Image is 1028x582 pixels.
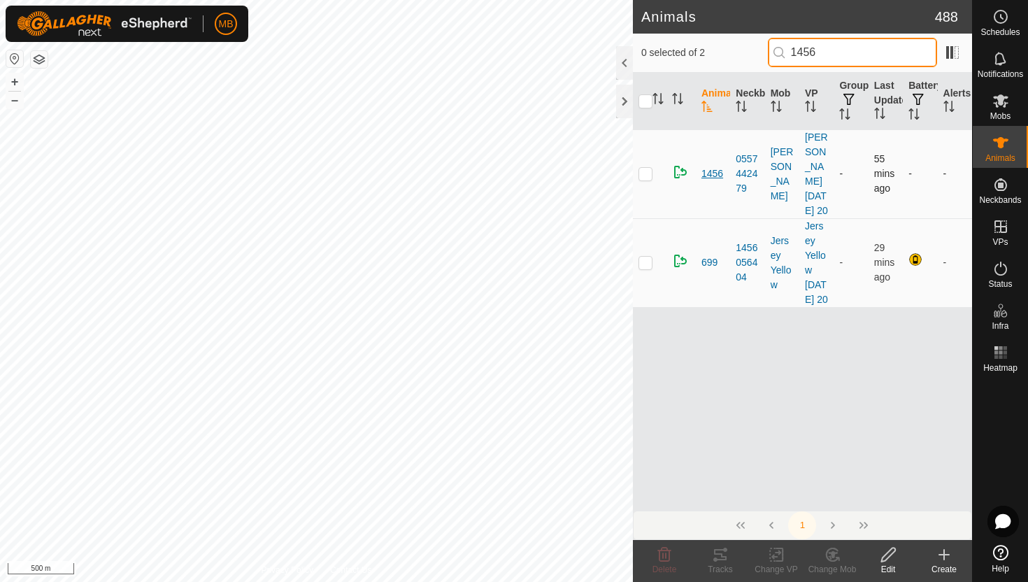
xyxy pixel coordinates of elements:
div: 0557442479 [736,152,759,196]
p-sorticon: Activate to sort [839,111,850,122]
p-sorticon: Activate to sort [701,103,713,114]
th: Alerts [938,73,972,130]
div: Change VP [748,563,804,576]
span: 20 Aug 2025, 7:54 am [874,153,895,194]
td: - [938,218,972,307]
span: Notifications [978,70,1023,78]
span: VPs [992,238,1008,246]
th: Neckband [730,73,764,130]
span: Infra [992,322,1008,330]
span: Animals [985,154,1015,162]
a: Privacy Policy [261,564,313,576]
span: MB [219,17,234,31]
p-sorticon: Activate to sort [736,103,747,114]
th: VP [799,73,834,130]
div: Edit [860,563,916,576]
p-sorticon: Activate to sort [943,103,955,114]
img: returning on [672,164,689,180]
p-sorticon: Activate to sort [672,95,683,106]
p-sorticon: Activate to sort [652,95,664,106]
span: 1456 [701,166,723,181]
td: - [834,218,868,307]
div: Tracks [692,563,748,576]
span: Mobs [990,112,1011,120]
th: Animal [696,73,730,130]
span: Heatmap [983,364,1018,372]
p-sorticon: Activate to sort [771,103,782,114]
input: Search (S) [768,38,937,67]
td: - [938,129,972,218]
p-sorticon: Activate to sort [874,110,885,121]
span: Help [992,565,1009,573]
span: 699 [701,255,718,270]
div: 1456056404 [736,241,759,285]
img: Gallagher Logo [17,11,192,36]
span: 0 selected of 2 [641,45,768,60]
td: - [903,129,937,218]
button: Map Layers [31,51,48,68]
p-sorticon: Activate to sort [805,103,816,114]
th: Mob [765,73,799,130]
button: – [6,92,23,108]
div: Create [916,563,972,576]
h2: Animals [641,8,935,25]
div: [PERSON_NAME] [771,145,794,204]
span: Neckbands [979,196,1021,204]
th: Groups [834,73,868,130]
span: Schedules [980,28,1020,36]
a: Help [973,539,1028,579]
div: Jersey Yellow [771,234,794,292]
span: 20 Aug 2025, 8:21 am [874,242,895,283]
span: 488 [935,6,958,27]
td: - [834,129,868,218]
a: Jersey Yellow [DATE] 20 [805,220,828,305]
div: Change Mob [804,563,860,576]
th: Battery [903,73,937,130]
button: Reset Map [6,50,23,67]
button: 1 [788,511,816,539]
p-sorticon: Activate to sort [908,111,920,122]
button: + [6,73,23,90]
a: [PERSON_NAME] [DATE] 20 [805,132,828,216]
span: Delete [652,565,677,574]
img: returning on [672,253,689,269]
span: Status [988,280,1012,288]
a: Contact Us [330,564,371,576]
th: Last Updated [869,73,903,130]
